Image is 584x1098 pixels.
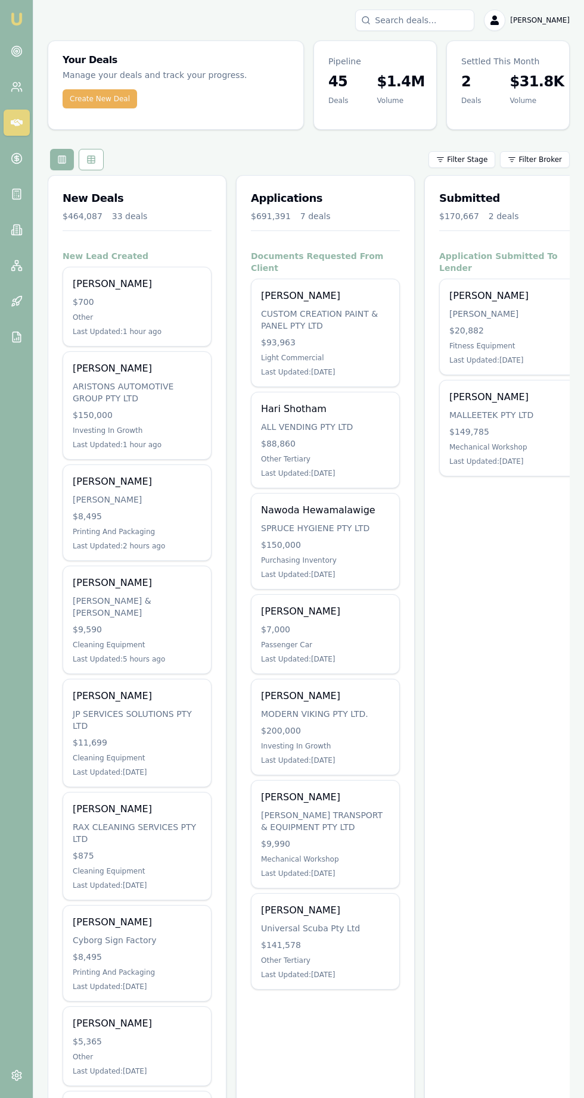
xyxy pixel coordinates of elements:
[261,869,390,878] div: Last Updated: [DATE]
[328,96,349,105] div: Deals
[73,1016,201,1031] div: [PERSON_NAME]
[63,68,289,82] p: Manage your deals and track your progress.
[73,409,201,421] div: $150,000
[449,308,578,320] div: [PERSON_NAME]
[73,821,201,845] div: RAX CLEANING SERVICES PTY LTD
[73,915,201,929] div: [PERSON_NAME]
[261,654,390,664] div: Last Updated: [DATE]
[73,623,201,635] div: $9,590
[261,809,390,833] div: [PERSON_NAME] TRANSPORT & EQUIPMENT PTY LTD
[377,96,425,105] div: Volume
[261,970,390,980] div: Last Updated: [DATE]
[112,210,148,222] div: 33 deals
[73,640,201,650] div: Cleaning Equipment
[300,210,331,222] div: 7 deals
[261,503,390,517] div: Nawoda Hewamalawige
[461,96,482,105] div: Deals
[63,210,102,222] div: $464,087
[73,753,201,763] div: Cleaning Equipment
[10,12,24,26] img: emu-icon-u.png
[261,454,390,464] div: Other Tertiary
[261,539,390,551] div: $150,000
[73,494,201,506] div: [PERSON_NAME]
[489,210,519,222] div: 2 deals
[261,725,390,737] div: $200,000
[73,510,201,522] div: $8,495
[63,190,212,207] h3: New Deals
[261,922,390,934] div: Universal Scuba Pty Ltd
[261,308,390,332] div: CUSTOM CREATION PAINT & PANEL PTY LTD
[251,250,400,274] h4: Documents Requested From Client
[73,982,201,991] div: Last Updated: [DATE]
[73,426,201,435] div: Investing In Growth
[261,854,390,864] div: Mechanical Workshop
[449,325,578,336] div: $20,882
[251,190,400,207] h3: Applications
[500,151,570,168] button: Filter Broker
[428,151,495,168] button: Filter Stage
[510,96,564,105] div: Volume
[261,367,390,377] div: Last Updated: [DATE]
[261,756,390,765] div: Last Updated: [DATE]
[73,527,201,536] div: Printing And Packaging
[261,939,390,951] div: $141,578
[261,838,390,850] div: $9,990
[461,72,482,91] h3: 2
[261,790,390,804] div: [PERSON_NAME]
[261,289,390,303] div: [PERSON_NAME]
[73,850,201,862] div: $875
[63,55,289,65] h3: Your Deals
[261,689,390,703] div: [PERSON_NAME]
[510,15,570,25] span: [PERSON_NAME]
[73,689,201,703] div: [PERSON_NAME]
[449,390,578,404] div: [PERSON_NAME]
[261,623,390,635] div: $7,000
[73,737,201,748] div: $11,699
[73,968,201,977] div: Printing And Packaging
[73,1066,201,1076] div: Last Updated: [DATE]
[73,277,201,291] div: [PERSON_NAME]
[73,768,201,777] div: Last Updated: [DATE]
[73,951,201,963] div: $8,495
[261,336,390,348] div: $93,963
[73,866,201,876] div: Cleaning Equipment
[377,72,425,91] h3: $1.4M
[510,72,564,91] h3: $31.8K
[261,469,390,478] div: Last Updated: [DATE]
[449,409,578,421] div: MALLEETEK PTY LTD
[447,155,487,164] span: Filter Stage
[73,361,201,376] div: [PERSON_NAME]
[261,438,390,450] div: $88,860
[449,457,578,466] div: Last Updated: [DATE]
[73,327,201,336] div: Last Updated: 1 hour ago
[63,250,212,262] h4: New Lead Created
[63,89,137,108] a: Create New Deal
[73,654,201,664] div: Last Updated: 5 hours ago
[261,903,390,918] div: [PERSON_NAME]
[73,1052,201,1062] div: Other
[261,741,390,751] div: Investing In Growth
[261,956,390,965] div: Other Tertiary
[261,353,390,363] div: Light Commercial
[261,570,390,579] div: Last Updated: [DATE]
[73,1035,201,1047] div: $5,365
[73,595,201,619] div: [PERSON_NAME] & [PERSON_NAME]
[328,72,349,91] h3: 45
[518,155,562,164] span: Filter Broker
[73,440,201,450] div: Last Updated: 1 hour ago
[449,289,578,303] div: [PERSON_NAME]
[328,55,422,67] p: Pipeline
[261,640,390,650] div: Passenger Car
[73,708,201,732] div: JP SERVICES SOLUTIONS PTY LTD
[73,380,201,404] div: ARISTONS AUTOMOTIVE GROUP PTY LTD
[439,210,479,222] div: $170,667
[73,802,201,816] div: [PERSON_NAME]
[73,313,201,322] div: Other
[261,522,390,534] div: SPRUCE HYGIENE PTY LTD
[461,55,555,67] p: Settled This Month
[449,426,578,438] div: $149,785
[73,881,201,890] div: Last Updated: [DATE]
[261,556,390,565] div: Purchasing Inventory
[355,10,474,31] input: Search deals
[261,708,390,720] div: MODERN VIKING PTY LTD.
